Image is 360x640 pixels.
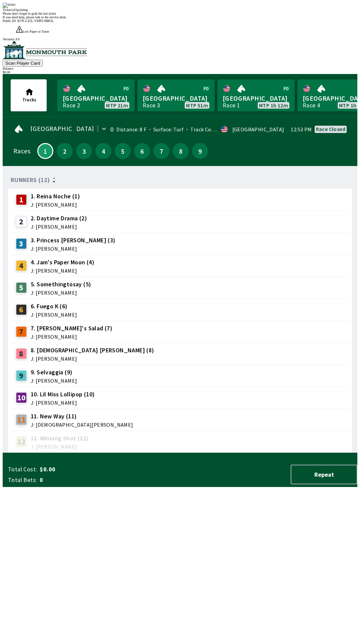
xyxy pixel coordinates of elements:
[16,348,27,359] div: 8
[303,103,320,108] div: Race 4
[16,370,27,381] div: 9
[16,260,27,271] div: 4
[97,149,110,153] span: 4
[173,143,189,159] button: 8
[232,127,284,132] div: [GEOGRAPHIC_DATA]
[186,103,208,108] span: MTP 51m
[37,143,53,159] button: 1
[31,302,77,311] span: 6. Fuego K (6)
[194,149,206,153] span: 9
[136,149,148,153] span: 6
[31,280,91,289] span: 5. Somethingtosay (5)
[58,149,71,153] span: 2
[155,149,168,153] span: 7
[11,79,47,111] button: Tracks
[16,194,27,205] div: 1
[3,3,15,8] img: ticket
[116,126,146,133] span: Distance: 8 F
[13,148,30,154] div: Races
[31,224,87,229] span: J: [PERSON_NAME]
[137,79,215,111] a: [GEOGRAPHIC_DATA]Race 3MTP 51m
[3,12,357,15] div: Please don't forget to grab the last ticket
[223,94,289,103] span: [GEOGRAPHIC_DATA]
[31,368,77,377] span: 9. Selvaggia (9)
[31,356,154,361] span: J: [PERSON_NAME]
[297,471,351,478] span: Repeat
[143,103,160,108] div: Race 3
[40,465,145,473] span: $0.00
[57,79,135,111] a: [GEOGRAPHIC_DATA]Race 2MTP 21m
[31,324,112,333] span: 7. [PERSON_NAME]'s Salad (7)
[63,94,129,103] span: [GEOGRAPHIC_DATA]
[31,192,80,201] span: 1. Reina Noche (1)
[31,346,154,355] span: 8. [DEMOGRAPHIC_DATA] [PERSON_NAME] (8)
[3,70,357,74] div: $ 0.00
[31,334,112,339] span: J: [PERSON_NAME]
[40,149,51,153] span: 1
[16,392,27,403] div: 10
[16,216,27,227] div: 2
[106,103,128,108] span: MTP 21m
[22,97,36,103] span: Tracks
[223,103,240,108] div: Race 1
[31,378,77,383] span: J: [PERSON_NAME]
[116,149,129,153] span: 5
[146,126,184,133] span: Surface: Turf
[30,126,94,131] span: [GEOGRAPHIC_DATA]
[76,143,92,159] button: 3
[31,290,91,295] span: J: [PERSON_NAME]
[3,19,357,23] div: Public ID:
[31,444,88,449] span: J: [PERSON_NAME]
[31,202,80,207] span: J: [PERSON_NAME]
[3,37,357,41] div: Version 1.4.0
[31,214,87,223] span: 2. Daytime Drama (2)
[184,126,242,133] span: Track Condition: Firm
[31,236,116,245] span: 3. Princess [PERSON_NAME] (3)
[110,127,114,132] div: 0
[8,476,37,484] span: Total Bets:
[3,15,67,19] span: If you need help, please talk to the service desk.
[3,8,357,12] div: Ticket 1 of 1 printing
[3,41,87,59] img: venue logo
[17,19,54,23] span: B7JF-LZ5L-VHBT-MBOL
[16,414,27,425] div: 11
[16,326,27,337] div: 7
[217,79,295,111] a: [GEOGRAPHIC_DATA]Race 1MTP 1h 12m
[31,400,95,405] span: J: [PERSON_NAME]
[31,268,94,273] span: J: [PERSON_NAME]
[8,465,37,473] span: Total Cost:
[31,434,88,443] span: 12. Winning Shot (12)
[23,30,49,33] span: Low Paper or Toner
[174,149,187,153] span: 8
[31,246,116,251] span: J: [PERSON_NAME]
[31,422,133,427] span: J: [DEMOGRAPHIC_DATA][PERSON_NAME]
[31,312,77,317] span: J: [PERSON_NAME]
[259,103,288,108] span: MTP 1h 12m
[16,436,27,447] div: 12
[16,238,27,249] div: 3
[11,177,50,183] span: Runners (12)
[57,143,73,159] button: 2
[316,126,345,132] div: Race closed
[16,304,27,315] div: 6
[153,143,169,159] button: 7
[11,177,349,183] div: Runners (12)
[3,67,357,70] div: Balance
[291,465,357,484] button: Repeat
[31,390,95,399] span: 10. Lil Miss Lollipop (10)
[291,127,312,132] span: 12:53 PM
[192,143,208,159] button: 9
[40,476,145,484] span: 0
[143,94,209,103] span: [GEOGRAPHIC_DATA]
[31,258,94,267] span: 4. Jam's Paper Moon (4)
[3,60,43,67] button: Scan Player Card
[63,103,80,108] div: Race 2
[115,143,131,159] button: 5
[95,143,111,159] button: 4
[16,282,27,293] div: 5
[78,149,90,153] span: 3
[31,412,133,421] span: 11. New Way (11)
[134,143,150,159] button: 6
